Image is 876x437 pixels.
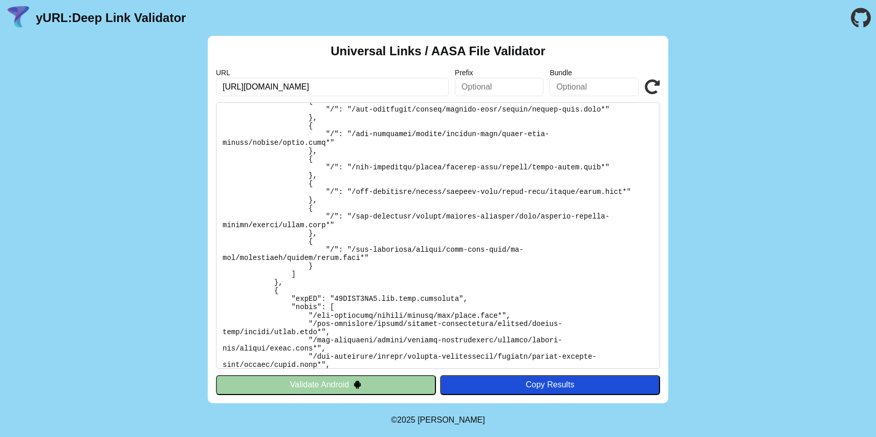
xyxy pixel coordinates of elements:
pre: Lorem ipsu do: sitam://consecteturadipis.elitse.do/eiusm-tem-inci-utlaboreetd Ma Aliquaen: Admi V... [216,102,660,369]
span: 2025 [397,416,415,424]
label: Prefix [455,69,544,77]
input: Optional [455,78,544,96]
img: droidIcon.svg [353,380,362,389]
a: Michael Ibragimchayev's Personal Site [418,416,485,424]
input: Required [216,78,449,96]
h2: Universal Links / AASA File Validator [331,44,545,58]
button: Validate Android [216,375,436,395]
footer: © [391,403,485,437]
img: yURL Logo [5,5,32,31]
a: yURL:Deep Link Validator [36,11,186,25]
label: Bundle [550,69,639,77]
input: Optional [550,78,639,96]
div: Copy Results [445,380,655,389]
label: URL [216,69,449,77]
button: Copy Results [440,375,660,395]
